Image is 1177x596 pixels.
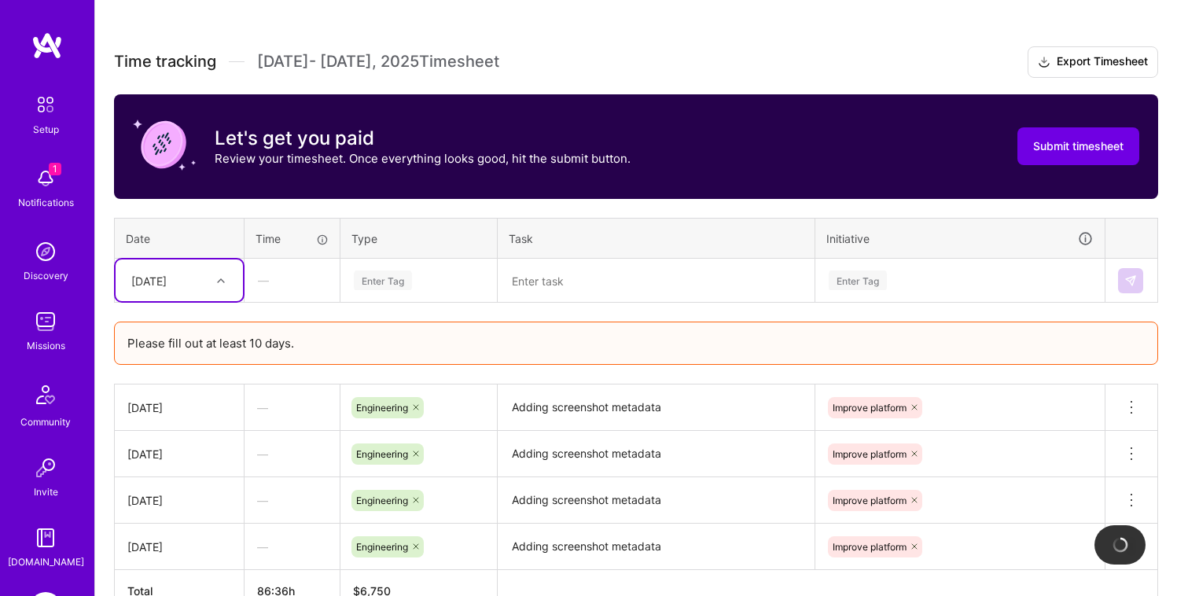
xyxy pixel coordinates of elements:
button: Submit timesheet [1017,127,1139,165]
div: — [245,259,339,301]
span: Improve platform [833,402,907,414]
div: — [245,480,340,521]
img: discovery [30,236,61,267]
p: Review your timesheet. Once everything looks good, hit the submit button. [215,150,631,167]
div: Time [256,230,329,247]
div: Discovery [24,267,68,284]
div: — [245,433,340,475]
div: [DATE] [127,539,231,555]
div: — [245,526,340,568]
div: [DATE] [127,492,231,509]
textarea: Adding screenshot metadata [499,386,813,429]
div: [DATE] [131,272,167,289]
img: loading [1112,536,1129,554]
th: Date [115,218,245,259]
div: [DOMAIN_NAME] [8,554,84,570]
span: Engineering [356,448,408,460]
h3: Let's get you paid [215,127,631,150]
textarea: Adding screenshot metadata [499,432,813,476]
textarea: Adding screenshot metadata [499,479,813,522]
div: Initiative [826,230,1094,248]
span: Improve platform [833,448,907,460]
i: icon Download [1038,54,1050,71]
div: Enter Tag [829,268,887,292]
span: Engineering [356,402,408,414]
i: icon Chevron [217,277,225,285]
img: bell [30,163,61,194]
span: Engineering [356,495,408,506]
img: Submit [1124,274,1137,287]
div: Enter Tag [354,268,412,292]
img: Community [27,376,64,414]
span: 1 [49,163,61,175]
div: [DATE] [127,399,231,416]
img: teamwork [30,306,61,337]
img: coin [133,113,196,176]
img: logo [31,31,63,60]
th: Task [498,218,815,259]
img: Invite [30,452,61,484]
div: Setup [33,121,59,138]
div: [DATE] [127,446,231,462]
span: Improve platform [833,541,907,553]
img: guide book [30,522,61,554]
div: Notifications [18,194,74,211]
div: — [245,387,340,429]
button: Export Timesheet [1028,46,1158,78]
span: [DATE] - [DATE] , 2025 Timesheet [257,52,499,72]
span: Improve platform [833,495,907,506]
div: Community [20,414,71,430]
img: setup [29,88,62,121]
span: Submit timesheet [1033,138,1124,154]
span: Time tracking [114,52,216,72]
div: Please fill out at least 10 days. [114,322,1158,365]
textarea: Adding screenshot metadata [499,525,813,568]
th: Type [340,218,498,259]
div: Invite [34,484,58,500]
div: Missions [27,337,65,354]
span: Engineering [356,541,408,553]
